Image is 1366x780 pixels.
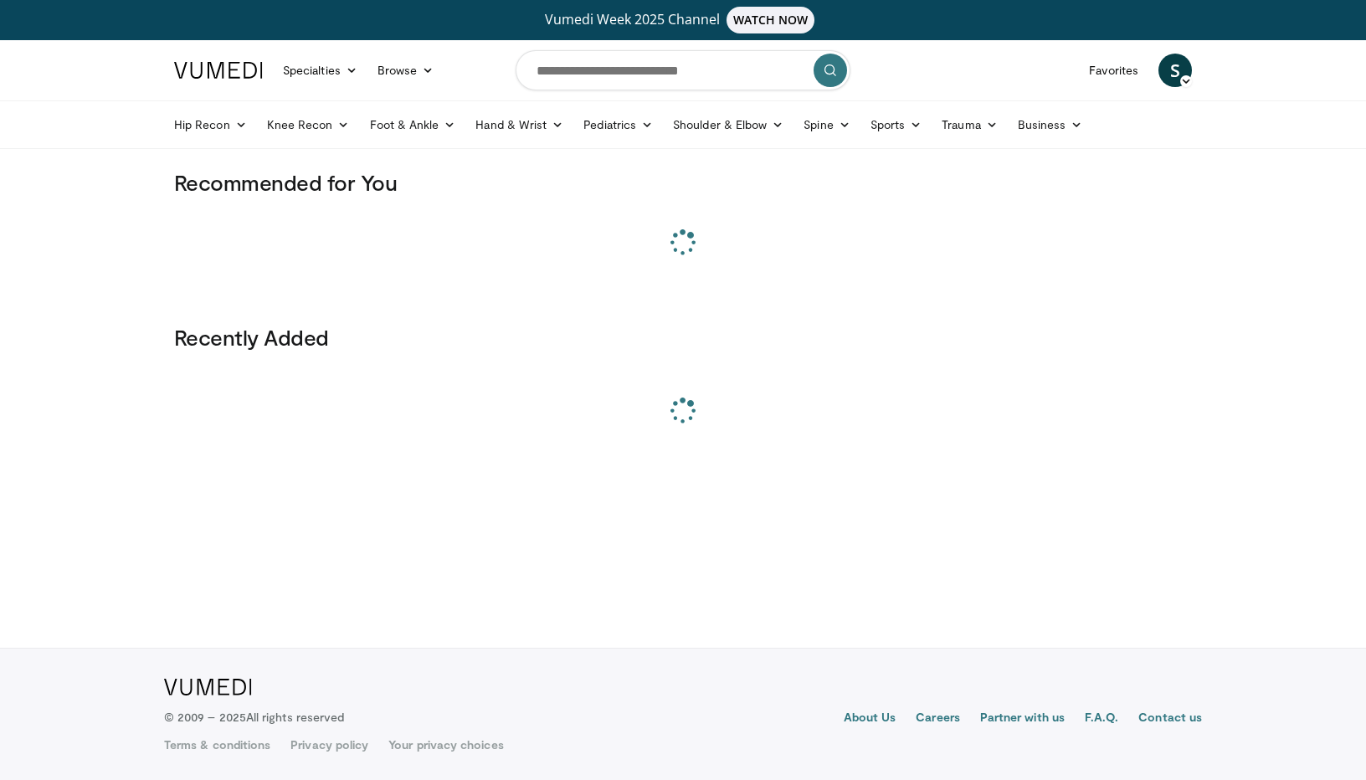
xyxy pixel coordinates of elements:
span: WATCH NOW [727,7,815,33]
a: Business [1008,108,1093,141]
a: Spine [793,108,860,141]
a: Browse [367,54,444,87]
a: Vumedi Week 2025 ChannelWATCH NOW [177,7,1189,33]
a: Favorites [1079,54,1148,87]
span: All rights reserved [246,710,344,724]
a: Partner with us [980,709,1065,729]
a: About Us [844,709,896,729]
a: Contact us [1138,709,1202,729]
a: Sports [860,108,932,141]
a: Shoulder & Elbow [663,108,793,141]
a: Foot & Ankle [360,108,466,141]
a: Privacy policy [290,736,368,753]
h3: Recently Added [174,324,1192,351]
a: Specialties [273,54,367,87]
a: Your privacy choices [388,736,503,753]
a: Pediatrics [573,108,663,141]
img: VuMedi Logo [174,62,263,79]
a: Hand & Wrist [465,108,573,141]
a: Careers [916,709,960,729]
p: © 2009 – 2025 [164,709,344,726]
img: VuMedi Logo [164,679,252,695]
a: Knee Recon [257,108,360,141]
a: S [1158,54,1192,87]
input: Search topics, interventions [516,50,850,90]
a: F.A.Q. [1085,709,1118,729]
a: Trauma [932,108,1008,141]
h3: Recommended for You [174,169,1192,196]
a: Terms & conditions [164,736,270,753]
a: Hip Recon [164,108,257,141]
